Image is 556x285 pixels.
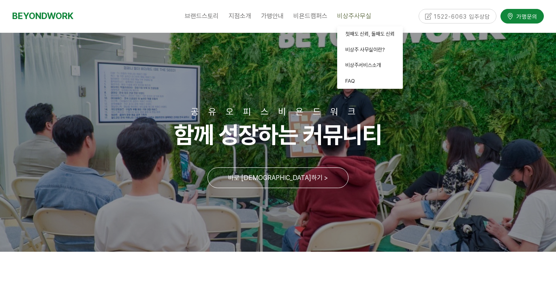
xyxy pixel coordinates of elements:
a: 지점소개 [224,6,256,26]
a: 가맹안내 [256,6,289,26]
span: 브랜드스토리 [185,12,219,20]
a: BEYONDWORK [12,9,73,24]
a: 비상주서비스소개 [337,58,403,73]
a: 첫째도 신뢰, 둘째도 신뢰 [337,26,403,42]
span: 가맹안내 [261,12,284,20]
a: 브랜드스토리 [180,6,224,26]
a: 비상주사무실 [332,6,376,26]
a: 비상주 사무실이란? [337,42,403,58]
span: 비욘드캠퍼스 [293,12,327,20]
span: 지점소개 [229,12,251,20]
span: 비상주 사무실이란? [345,47,385,53]
span: 가맹문의 [514,11,537,19]
span: 첫째도 신뢰, 둘째도 신뢰 [345,31,395,37]
a: 비욘드캠퍼스 [289,6,332,26]
span: 비상주사무실 [337,12,371,20]
span: 비상주서비스소개 [345,62,381,68]
a: 가맹문의 [500,7,544,21]
a: FAQ [337,73,403,89]
span: FAQ [345,78,355,84]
